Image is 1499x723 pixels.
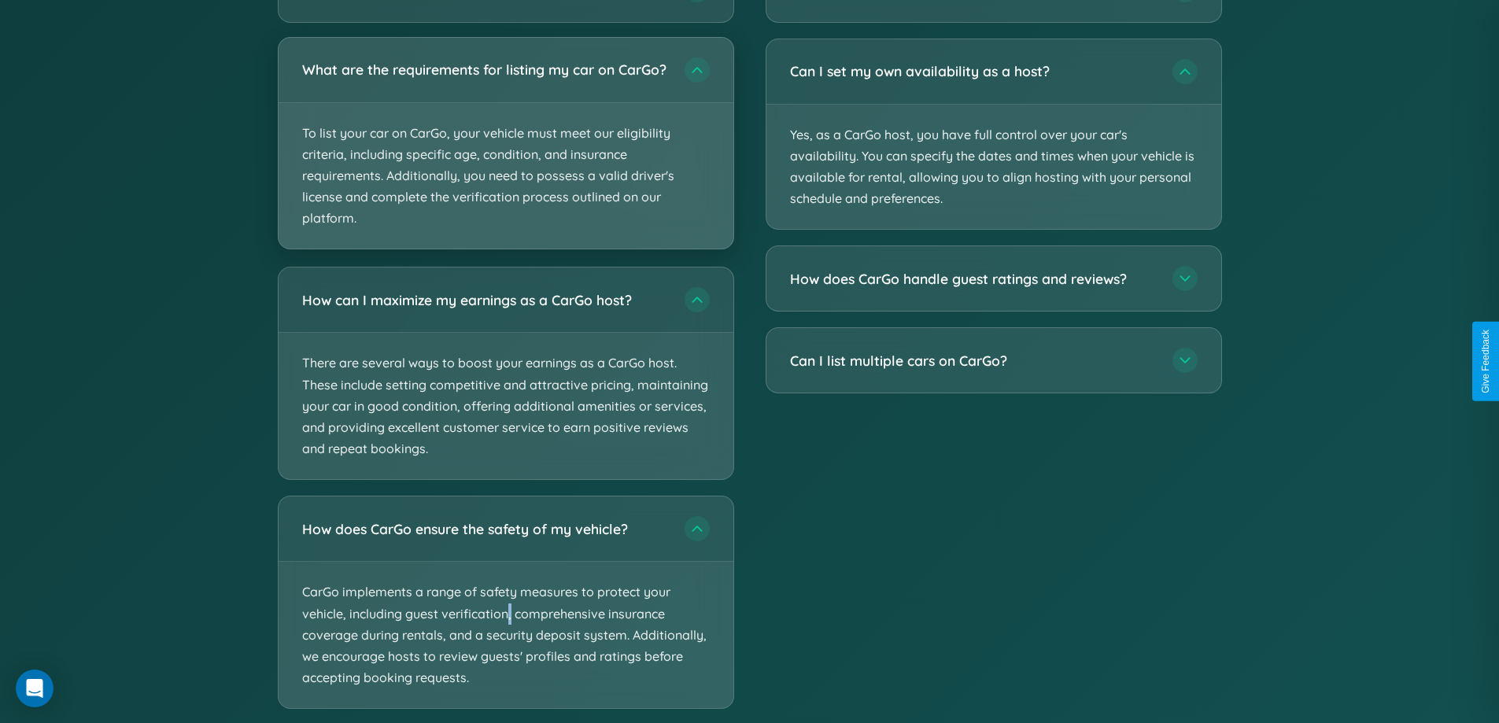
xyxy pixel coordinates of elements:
h3: How can I maximize my earnings as a CarGo host? [302,290,669,310]
h3: How does CarGo handle guest ratings and reviews? [790,269,1157,289]
h3: What are the requirements for listing my car on CarGo? [302,60,669,79]
p: Yes, as a CarGo host, you have full control over your car's availability. You can specify the dat... [766,105,1221,230]
h3: How does CarGo ensure the safety of my vehicle? [302,519,669,539]
div: Give Feedback [1480,330,1491,393]
p: CarGo implements a range of safety measures to protect your vehicle, including guest verification... [279,562,733,708]
h3: Can I set my own availability as a host? [790,61,1157,81]
h3: Can I list multiple cars on CarGo? [790,351,1157,371]
div: Open Intercom Messenger [16,670,54,707]
p: There are several ways to boost your earnings as a CarGo host. These include setting competitive ... [279,333,733,479]
p: To list your car on CarGo, your vehicle must meet our eligibility criteria, including specific ag... [279,103,733,249]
